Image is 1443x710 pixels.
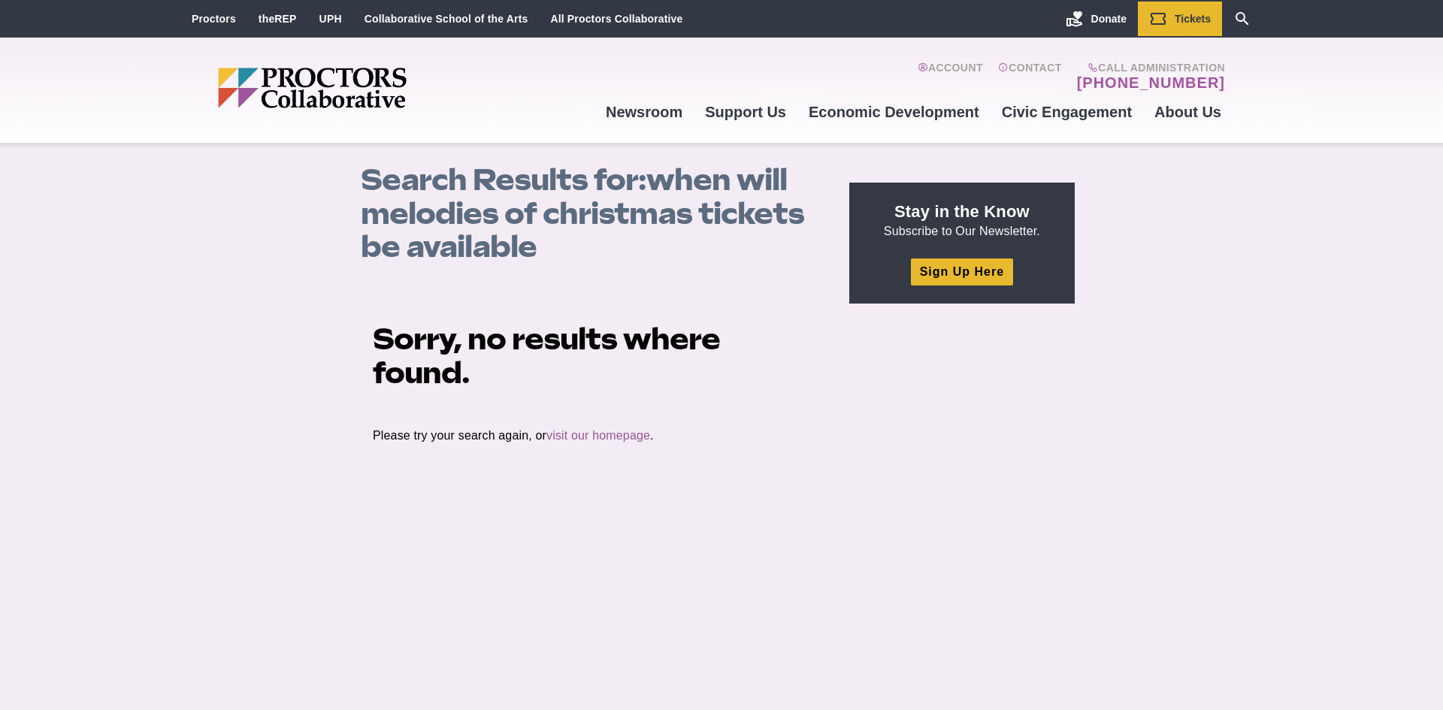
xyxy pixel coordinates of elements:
[218,68,522,108] img: Proctors logo
[373,322,815,390] h1: Sorry, no results where found.
[550,13,682,25] a: All Proctors Collaborative
[1054,2,1138,36] a: Donate
[373,428,815,444] p: Please try your search again, or .
[797,92,991,132] a: Economic Development
[594,92,694,132] a: Newsroom
[867,201,1057,240] p: Subscribe to Our Newsletter.
[849,322,1075,509] iframe: Advertisement
[1077,74,1225,92] a: [PHONE_NUMBER]
[1138,2,1222,36] a: Tickets
[998,62,1062,92] a: Contact
[1143,92,1233,132] a: About Us
[361,162,646,198] span: Search Results for:
[365,13,528,25] a: Collaborative School of the Arts
[259,13,297,25] a: theREP
[192,13,236,25] a: Proctors
[361,163,833,264] h1: when will melodies of christmas tickets be available
[918,62,983,92] a: Account
[1091,13,1127,25] span: Donate
[894,202,1030,221] strong: Stay in the Know
[1072,62,1225,74] span: Call Administration
[546,429,650,442] a: visit our homepage
[991,92,1143,132] a: Civic Engagement
[694,92,797,132] a: Support Us
[319,13,342,25] a: UPH
[1222,2,1263,36] a: Search
[1175,13,1211,25] span: Tickets
[911,258,1013,285] a: Sign Up Here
